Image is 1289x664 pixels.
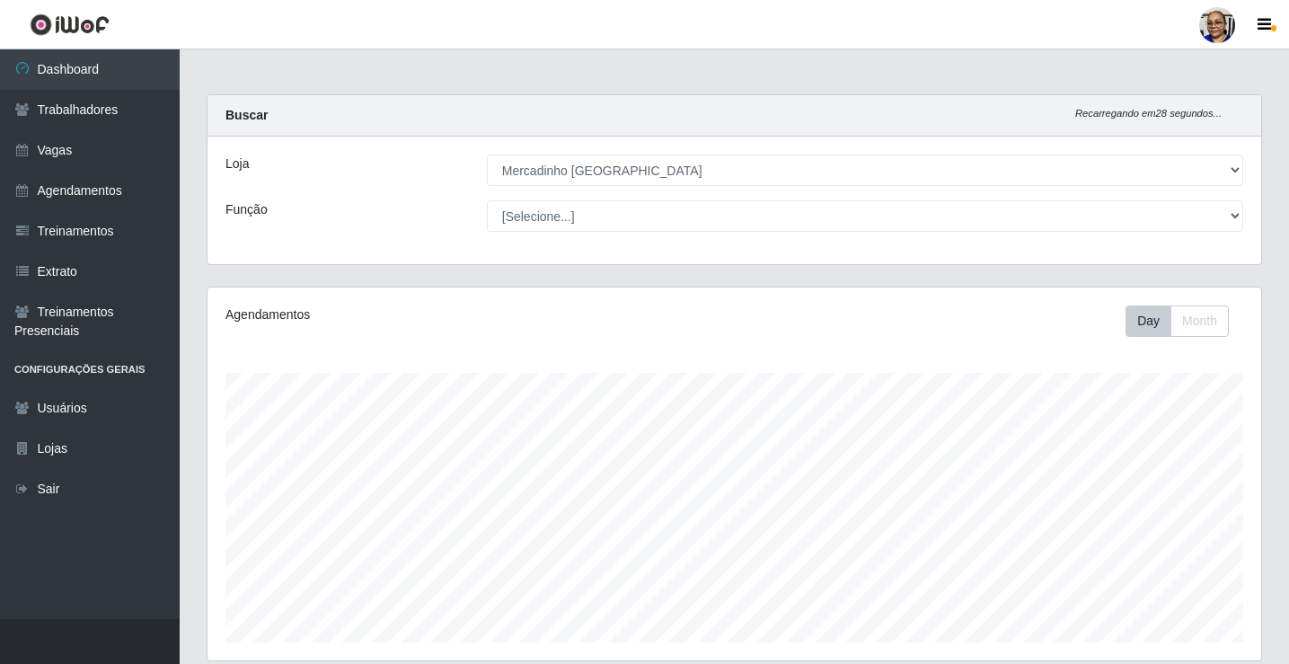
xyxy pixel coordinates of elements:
div: Agendamentos [225,305,634,324]
label: Função [225,200,268,219]
div: Toolbar with button groups [1126,305,1243,337]
label: Loja [225,155,249,173]
button: Day [1126,305,1171,337]
strong: Buscar [225,108,268,122]
button: Month [1170,305,1229,337]
i: Recarregando em 28 segundos... [1075,108,1222,119]
div: First group [1126,305,1229,337]
img: CoreUI Logo [30,13,110,36]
